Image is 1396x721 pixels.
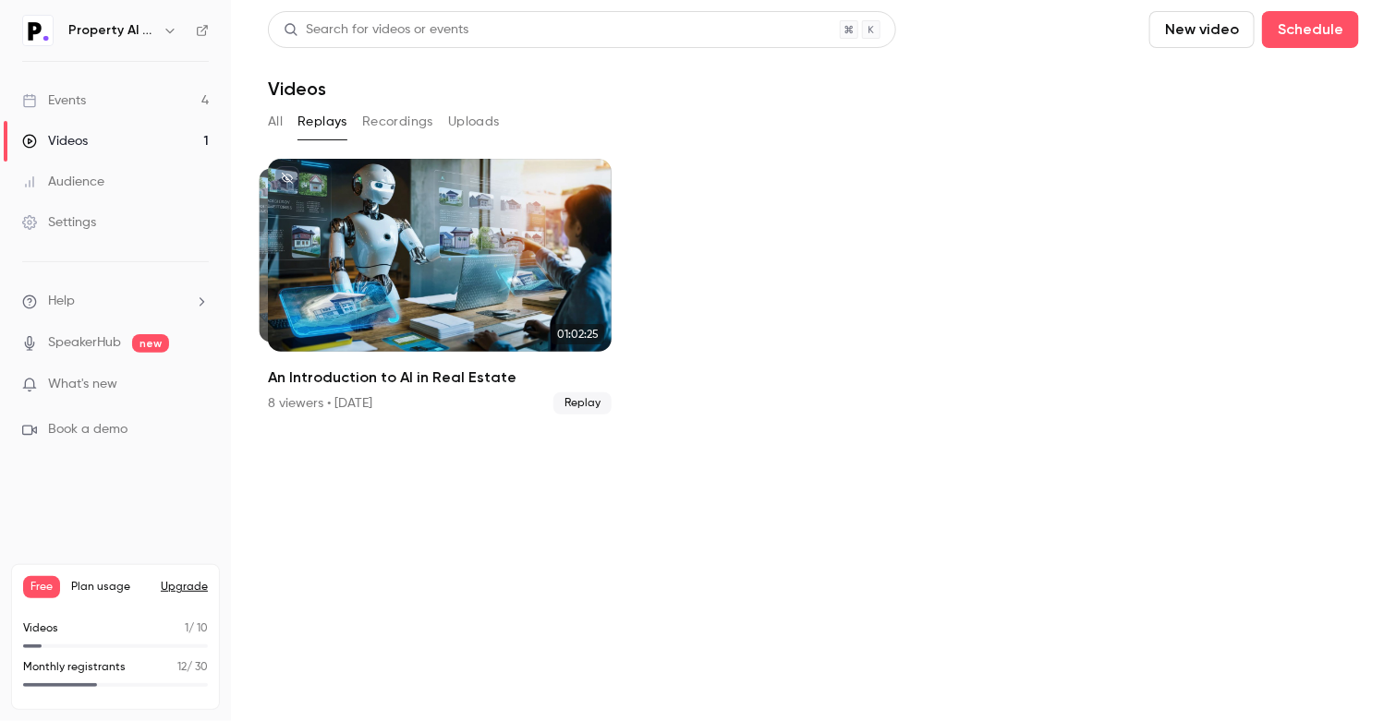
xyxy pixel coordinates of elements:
span: 12 [177,662,187,673]
span: 1 [185,623,188,634]
button: Schedule [1262,11,1359,48]
h2: An Introduction to AI in Real Estate [268,367,612,389]
p: / 10 [185,620,208,637]
li: An Introduction to AI in Real Estate [268,159,612,415]
a: SpeakerHub [48,333,121,353]
p: Monthly registrants [23,659,126,676]
img: Property AI Tools [23,16,53,45]
div: Search for videos or events [284,20,468,40]
div: Settings [22,213,96,232]
span: new [132,334,169,353]
button: Replays [297,107,347,137]
div: Events [22,91,86,110]
span: What's new [48,375,117,394]
p: / 30 [177,659,208,676]
button: New video [1149,11,1255,48]
span: 01:02:25 [552,324,604,344]
span: Plan usage [71,580,150,595]
span: Free [23,576,60,598]
span: Help [48,292,75,311]
span: Book a demo [48,420,127,439]
span: Replay [553,392,612,415]
button: unpublished [275,166,299,190]
a: 01:02:2501:02:25An Introduction to AI in Real Estate8 viewers • [DATE]Replay [268,159,612,415]
p: Videos [23,620,58,637]
li: help-dropdown-opener [22,292,209,311]
h1: Videos [268,78,326,100]
button: All [268,107,283,137]
section: Videos [268,11,1359,710]
div: 8 viewers • [DATE] [268,394,372,413]
ul: Videos [268,159,1359,415]
div: Videos [22,132,88,150]
button: Recordings [362,107,433,137]
button: Upgrade [161,580,208,595]
button: Uploads [448,107,500,137]
div: Audience [22,173,104,191]
h6: Property AI Tools [68,21,155,40]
